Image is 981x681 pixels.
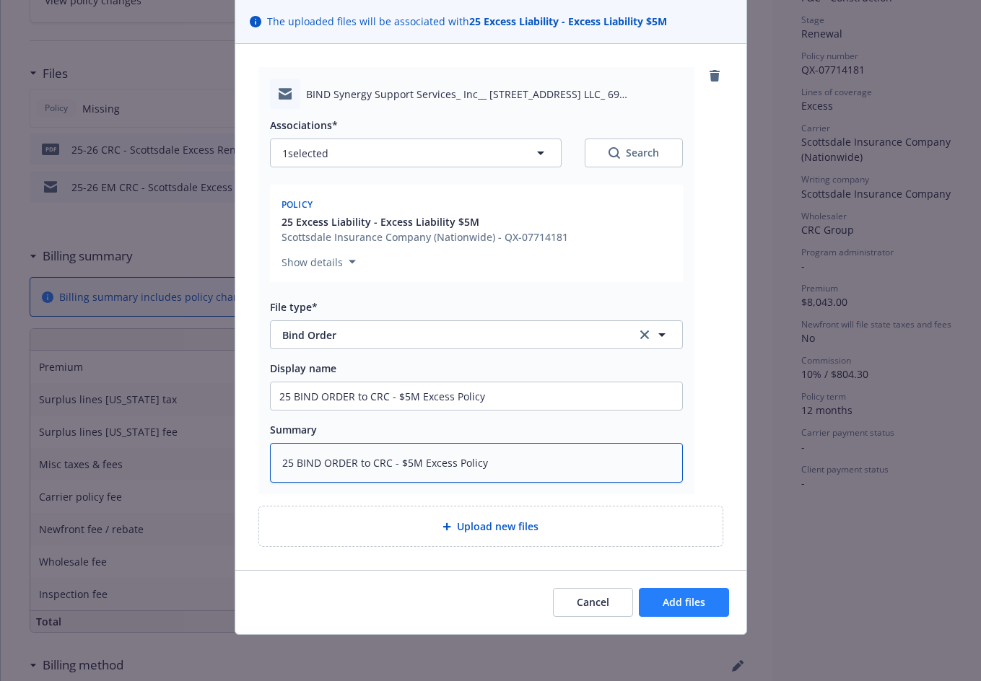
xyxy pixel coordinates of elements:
button: 25 Excess Liability - Excess Liability $5M [282,214,568,229]
span: Associations* [270,118,338,132]
span: 1 selected [282,146,328,161]
button: SearchSearch [585,139,683,167]
svg: Search [609,147,620,159]
button: 1selected [270,139,562,167]
span: Policy [282,198,313,211]
span: BIND Synergy Support Services_ Inc__ [STREET_ADDRESS] LLC_ 69 [PERSON_NAME] Springs LLC_ a CA Cor... [306,87,683,102]
div: Search [609,146,659,160]
span: 25 Excess Liability - Excess Liability $5M [282,214,479,229]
